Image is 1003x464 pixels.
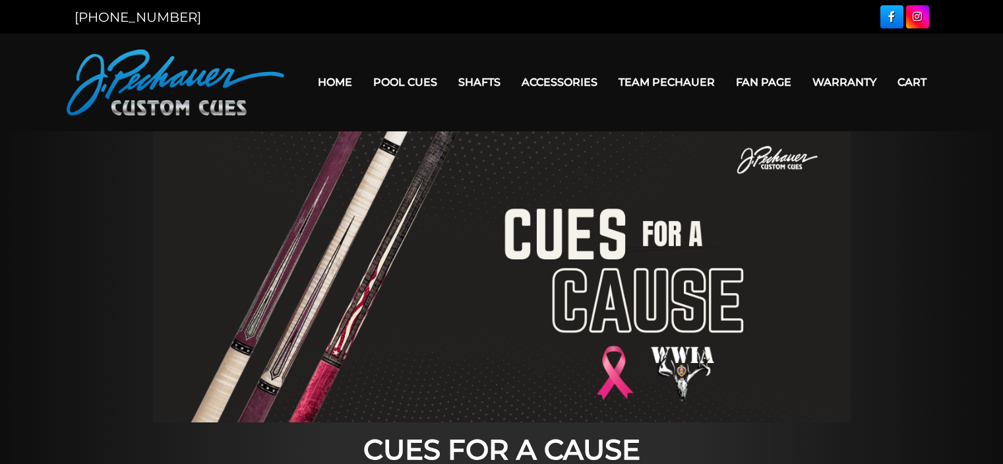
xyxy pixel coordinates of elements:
[608,65,725,99] a: Team Pechauer
[511,65,608,99] a: Accessories
[75,9,201,25] a: [PHONE_NUMBER]
[448,65,511,99] a: Shafts
[363,65,448,99] a: Pool Cues
[307,65,363,99] a: Home
[887,65,937,99] a: Cart
[802,65,887,99] a: Warranty
[67,50,284,116] img: Pechauer Custom Cues
[725,65,802,99] a: Fan Page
